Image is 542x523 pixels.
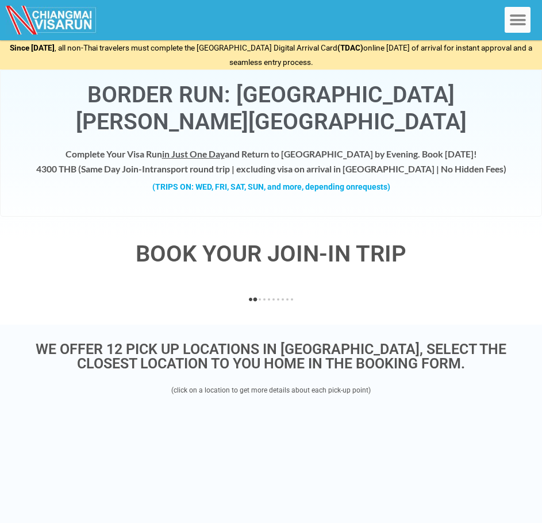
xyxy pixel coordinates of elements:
[6,342,536,371] h3: WE OFFER 12 PICK UP LOCATIONS IN [GEOGRAPHIC_DATA], SELECT THE CLOSEST LOCATION TO YOU HOME IN TH...
[355,182,390,191] span: requests)
[152,182,390,191] strong: (TRIPS ON: WED, FRI, SAT, SUN, and more, depending on
[337,43,363,52] strong: (TDAC)
[81,163,150,174] strong: Same Day Join-In
[10,43,55,52] strong: Since [DATE]
[162,148,225,159] span: in Just One Day
[10,43,532,67] span: , all non-Thai travelers must complete the [GEOGRAPHIC_DATA] Digital Arrival Card online [DATE] o...
[12,82,530,136] h1: Border Run: [GEOGRAPHIC_DATA][PERSON_NAME][GEOGRAPHIC_DATA]
[171,386,371,394] span: (click on a location to get more details about each pick-up point)
[3,243,539,266] h4: BOOK YOUR JOIN-IN TRIP
[12,147,530,175] h4: Complete Your Visa Run and Return to [GEOGRAPHIC_DATA] by Evening. Book [DATE]! 4300 THB ( transp...
[505,7,531,33] div: Menu Toggle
